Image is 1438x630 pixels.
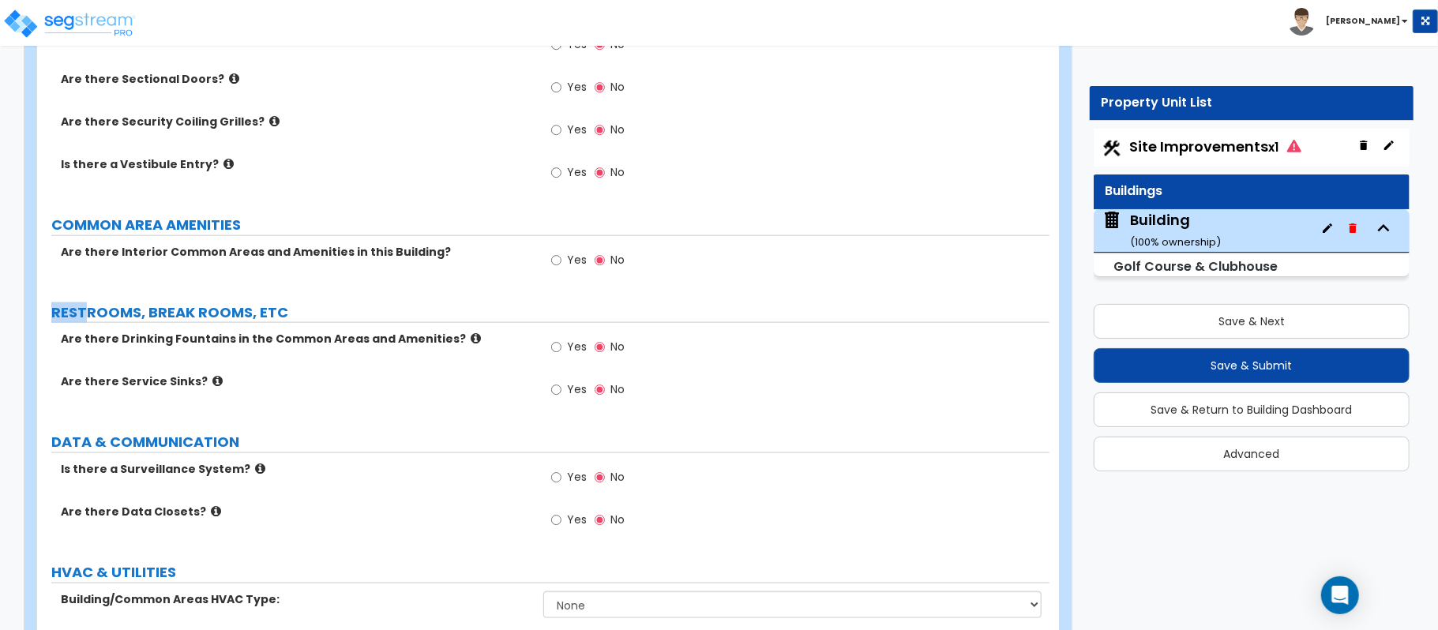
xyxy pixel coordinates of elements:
i: click for more info! [223,158,234,170]
span: No [610,469,625,485]
i: click for more info! [255,463,265,474]
label: DATA & COMMUNICATION [51,432,1049,452]
span: Yes [567,122,587,137]
button: Save & Return to Building Dashboard [1094,392,1410,427]
i: click for more info! [211,505,221,517]
img: building.svg [1102,210,1122,231]
span: No [610,512,625,527]
div: Building [1130,210,1221,250]
div: Property Unit List [1102,94,1402,112]
input: Yes [551,512,561,529]
span: Yes [567,79,587,95]
input: No [595,79,605,96]
label: Are there Interior Common Areas and Amenities in this Building? [61,244,531,260]
input: Yes [551,79,561,96]
label: Are there Service Sinks? [61,373,531,389]
input: No [595,339,605,356]
i: click for more info! [269,115,280,127]
label: COMMON AREA AMENITIES [51,215,1049,235]
label: Are there Sectional Doors? [61,71,531,87]
label: Is there a Vestibule Entry? [61,156,531,172]
label: RESTROOMS, BREAK ROOMS, ETC [51,302,1049,323]
i: click for more info! [212,375,223,387]
img: Construction.png [1102,138,1122,159]
input: No [595,469,605,486]
span: Yes [567,469,587,485]
span: No [610,339,625,354]
label: Is there a Surveillance System? [61,461,531,477]
img: logo_pro_r.png [2,8,137,39]
span: Yes [567,252,587,268]
span: No [610,122,625,137]
span: Building [1102,210,1221,250]
input: Yes [551,122,561,139]
img: avatar.png [1288,8,1316,36]
button: Save & Next [1094,304,1410,339]
button: Save & Submit [1094,348,1410,383]
span: No [610,381,625,397]
span: No [610,164,625,180]
span: Yes [567,339,587,354]
input: Yes [551,339,561,356]
span: Site Improvements [1130,137,1301,156]
i: click for more info! [229,73,239,84]
label: Are there Drinking Fountains in the Common Areas and Amenities? [61,331,531,347]
span: Yes [567,164,587,180]
label: HVAC & UTILITIES [51,562,1049,583]
input: No [595,381,605,399]
input: No [595,512,605,529]
button: Advanced [1094,437,1410,471]
span: No [610,79,625,95]
input: No [595,164,605,182]
input: No [595,252,605,269]
input: Yes [551,469,561,486]
input: Yes [551,252,561,269]
span: Yes [567,381,587,397]
span: Yes [567,512,587,527]
i: click for more info! [471,332,481,344]
label: Building/Common Areas HVAC Type: [61,591,531,607]
div: Open Intercom Messenger [1321,576,1359,614]
span: No [610,36,625,52]
div: Buildings [1106,182,1398,201]
input: No [595,122,605,139]
input: Yes [551,381,561,399]
label: Are there Data Closets? [61,504,531,519]
input: Yes [551,164,561,182]
small: ( 100 % ownership) [1130,234,1221,249]
span: No [610,252,625,268]
small: Golf Course & Clubhouse [1114,257,1278,276]
small: x1 [1269,139,1279,156]
span: Yes [567,36,587,52]
b: [PERSON_NAME] [1326,15,1400,27]
label: Are there Security Coiling Grilles? [61,114,531,129]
